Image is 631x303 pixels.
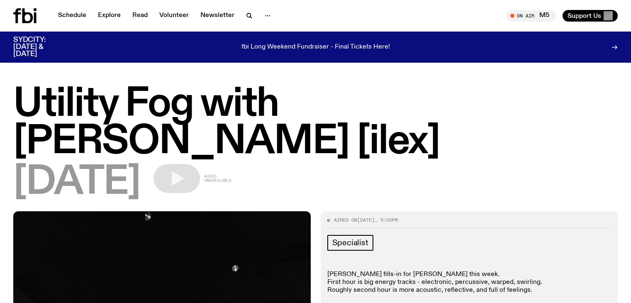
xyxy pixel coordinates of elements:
a: Explore [93,10,126,22]
span: Aired on [334,217,357,223]
span: Audio unavailable [204,174,231,183]
span: Specialist [332,238,368,247]
button: On AirM5 [506,10,556,22]
a: Newsletter [195,10,239,22]
span: Support Us [568,12,601,20]
a: Read [127,10,153,22]
a: Schedule [53,10,91,22]
span: [DATE] [13,164,140,201]
span: , 9:00pm [375,217,398,223]
p: [PERSON_NAME] fills-in for [PERSON_NAME] this week. First hour is big energy tracks - electronic,... [327,271,612,295]
button: Support Us [563,10,618,22]
h1: Utility Fog with [PERSON_NAME] [ilex] [13,86,618,161]
a: Specialist [327,235,373,251]
p: fbi Long Weekend Fundraiser - Final Tickets Here! [241,44,390,51]
span: [DATE] [357,217,375,223]
a: Volunteer [154,10,194,22]
h3: SYDCITY: [DATE] & [DATE] [13,37,66,58]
